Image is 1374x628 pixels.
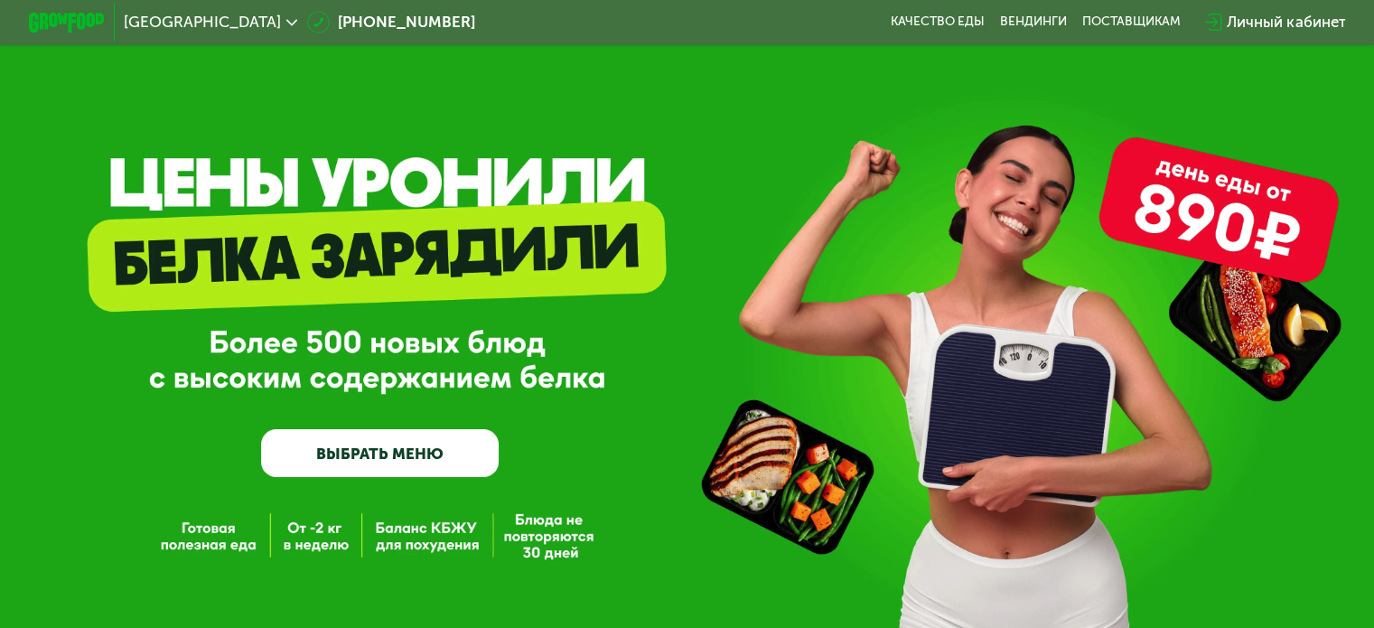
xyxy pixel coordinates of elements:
[1000,14,1067,30] a: Вендинги
[307,11,475,33] a: [PHONE_NUMBER]
[1082,14,1181,30] div: поставщикам
[891,14,985,30] a: Качество еды
[124,14,281,30] span: [GEOGRAPHIC_DATA]
[1227,11,1345,33] div: Личный кабинет
[261,429,499,477] a: ВЫБРАТЬ МЕНЮ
